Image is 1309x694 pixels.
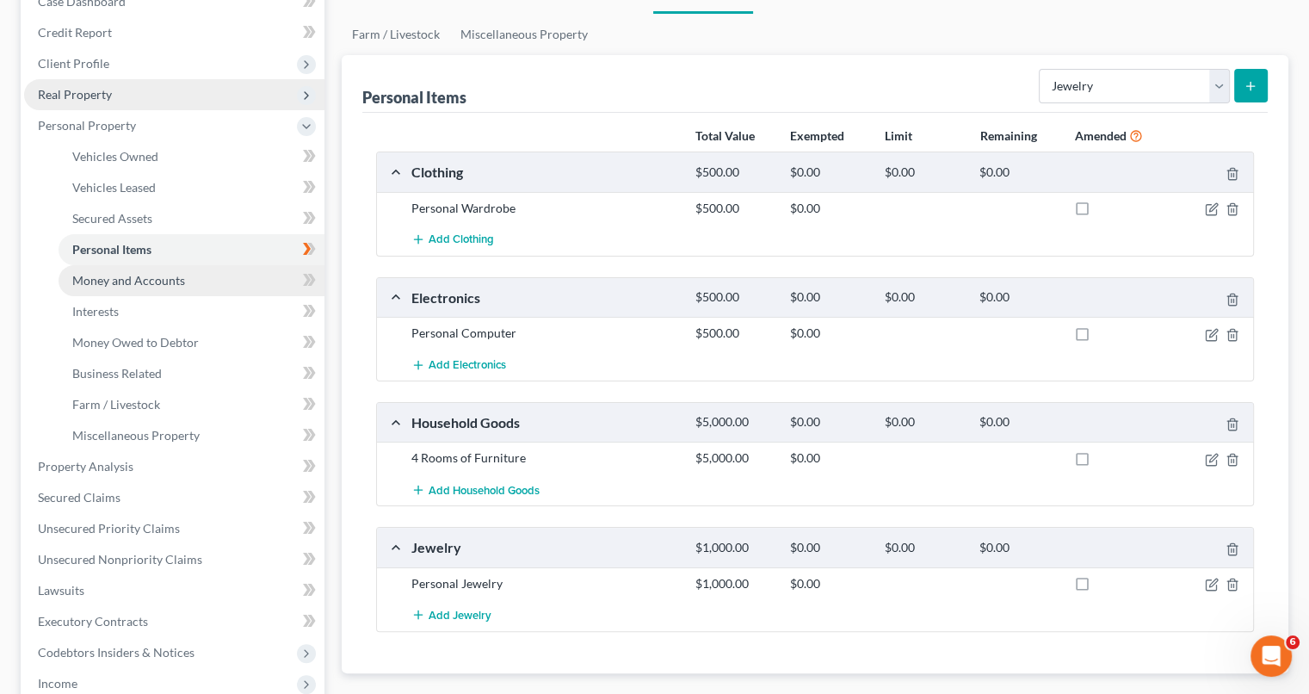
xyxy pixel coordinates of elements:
[781,449,876,467] div: $0.00
[876,540,971,556] div: $0.00
[781,540,876,556] div: $0.00
[24,544,324,575] a: Unsecured Nonpriority Claims
[687,164,781,181] div: $500.00
[971,540,1065,556] div: $0.00
[59,203,324,234] a: Secured Assets
[72,242,151,257] span: Personal Items
[781,200,876,217] div: $0.00
[971,414,1065,431] div: $0.00
[38,521,180,536] span: Unsecured Priority Claims
[38,25,112,40] span: Credit Report
[72,428,200,443] span: Miscellaneous Property
[403,413,687,431] div: Household Goods
[59,234,324,265] a: Personal Items
[403,575,687,592] div: Personal Jewelry
[429,233,494,247] span: Add Clothing
[429,483,540,497] span: Add Household Goods
[790,128,844,143] strong: Exempted
[695,128,755,143] strong: Total Value
[24,606,324,637] a: Executory Contracts
[24,482,324,513] a: Secured Claims
[59,265,324,296] a: Money and Accounts
[38,459,133,474] span: Property Analysis
[38,56,109,71] span: Client Profile
[59,141,324,172] a: Vehicles Owned
[781,325,876,342] div: $0.00
[429,609,491,623] span: Add Jewelry
[971,164,1065,181] div: $0.00
[38,118,136,133] span: Personal Property
[72,366,162,381] span: Business Related
[403,325,687,342] div: Personal Computer
[403,288,687,307] div: Electronics
[411,349,506,381] button: Add Electronics
[362,87,466,108] div: Personal Items
[687,540,781,556] div: $1,000.00
[781,414,876,431] div: $0.00
[24,451,324,482] a: Property Analysis
[429,358,506,372] span: Add Electronics
[687,200,781,217] div: $500.00
[403,449,687,467] div: 4 Rooms of Furniture
[72,211,152,226] span: Secured Assets
[1286,635,1300,649] span: 6
[1075,128,1127,143] strong: Amended
[403,200,687,217] div: Personal Wardrobe
[411,474,540,505] button: Add Household Goods
[72,273,185,288] span: Money and Accounts
[38,645,194,660] span: Codebtors Insiders & Notices
[979,128,1036,143] strong: Remaining
[450,14,598,55] a: Miscellaneous Property
[342,14,450,55] a: Farm / Livestock
[59,296,324,327] a: Interests
[687,325,781,342] div: $500.00
[24,17,324,48] a: Credit Report
[24,513,324,544] a: Unsecured Priority Claims
[876,414,971,431] div: $0.00
[38,552,202,567] span: Unsecured Nonpriority Claims
[38,87,112,102] span: Real Property
[687,449,781,467] div: $5,000.00
[24,575,324,606] a: Lawsuits
[876,289,971,306] div: $0.00
[38,583,84,598] span: Lawsuits
[38,676,77,691] span: Income
[781,164,876,181] div: $0.00
[971,289,1065,306] div: $0.00
[59,389,324,420] a: Farm / Livestock
[59,327,324,358] a: Money Owed to Debtor
[687,575,781,592] div: $1,000.00
[72,335,199,350] span: Money Owed to Debtor
[781,289,876,306] div: $0.00
[38,614,148,629] span: Executory Contracts
[687,289,781,306] div: $500.00
[1250,635,1292,677] iframe: Intercom live chat
[59,172,324,203] a: Vehicles Leased
[72,180,156,195] span: Vehicles Leased
[38,490,120,505] span: Secured Claims
[411,599,491,631] button: Add Jewelry
[885,128,912,143] strong: Limit
[403,538,687,556] div: Jewelry
[72,397,160,412] span: Farm / Livestock
[59,358,324,389] a: Business Related
[876,164,971,181] div: $0.00
[411,224,494,256] button: Add Clothing
[72,149,158,164] span: Vehicles Owned
[59,420,324,451] a: Miscellaneous Property
[781,575,876,592] div: $0.00
[687,414,781,431] div: $5,000.00
[72,304,119,319] span: Interests
[403,163,687,181] div: Clothing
